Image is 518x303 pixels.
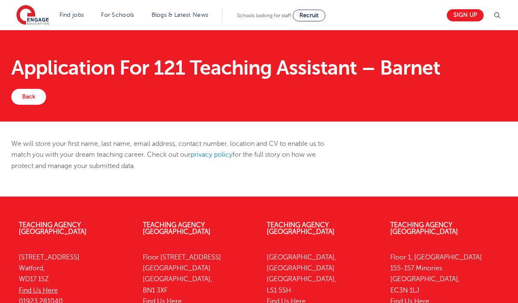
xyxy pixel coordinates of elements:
a: Find Us Here [19,287,58,294]
a: Back [11,89,46,105]
a: Teaching Agency [GEOGRAPHIC_DATA] [267,221,335,236]
a: Teaching Agency [GEOGRAPHIC_DATA] [390,221,458,236]
a: Recruit [293,10,325,21]
a: Sign up [447,9,484,21]
a: Blogs & Latest News [152,12,209,18]
a: Teaching Agency [GEOGRAPHIC_DATA] [19,221,87,236]
img: Engage Education [16,5,49,26]
span: Recruit [299,12,319,18]
a: For Schools [101,12,134,18]
a: Find jobs [59,12,84,18]
a: Teaching Agency [GEOGRAPHIC_DATA] [143,221,211,236]
h1: Application For 121 Teaching Assistant – Barnet [11,58,507,78]
p: We will store your first name, last name, email address, contact number, location and CV to enabl... [11,138,338,171]
a: privacy policy [191,151,232,158]
span: Schools looking for staff [237,13,291,18]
